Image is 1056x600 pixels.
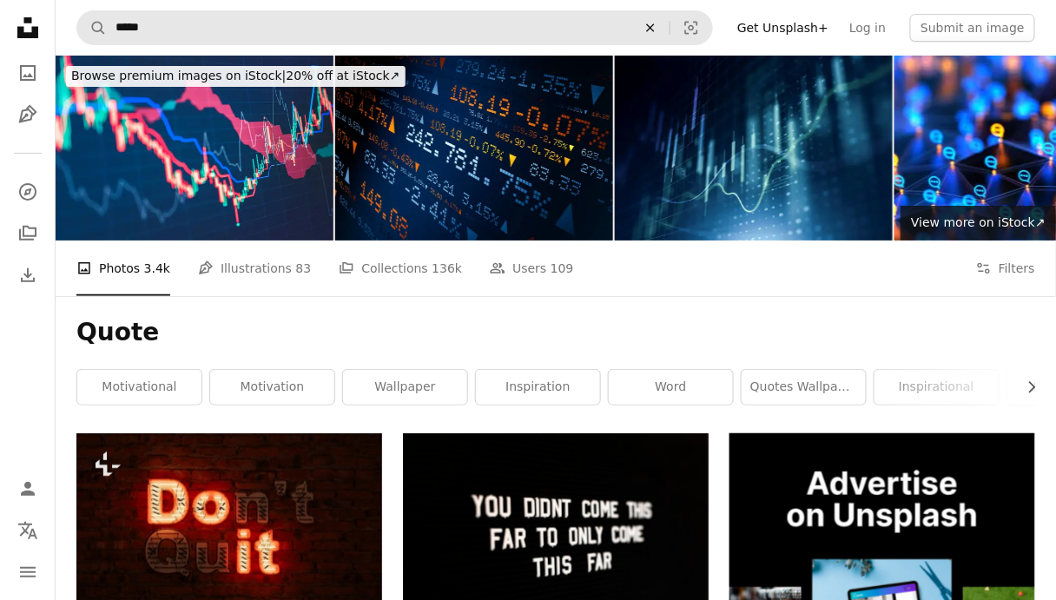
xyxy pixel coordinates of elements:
[432,259,462,278] span: 136k
[10,471,45,506] a: Log in / Sign up
[727,14,839,42] a: Get Unsplash+
[10,175,45,209] a: Explore
[10,216,45,251] a: Collections
[490,241,573,296] a: Users 109
[56,56,416,97] a: Browse premium images on iStock|20% off at iStock↗
[609,370,733,405] a: word
[10,56,45,90] a: Photos
[476,370,600,405] a: inspiration
[742,370,866,405] a: quotes wallpaper
[71,69,286,82] span: Browse premium images on iStock |
[343,370,467,405] a: wallpaper
[10,555,45,590] button: Menu
[198,241,311,296] a: Illustrations 83
[911,215,1046,229] span: View more on iStock ↗
[839,14,896,42] a: Log in
[901,206,1056,241] a: View more on iStock↗
[76,317,1035,348] h1: Quote
[77,370,201,405] a: motivational
[335,56,613,241] img: Abstract stock market ticker with prices, percentage changes.
[874,370,999,405] a: inspirational
[551,259,574,278] span: 109
[210,370,334,405] a: motivation
[77,11,107,44] button: Search Unsplash
[10,97,45,132] a: Illustrations
[1016,370,1035,405] button: scroll list to the right
[296,259,312,278] span: 83
[76,10,713,45] form: Find visuals sitewide
[910,14,1035,42] button: Submit an image
[71,69,400,82] span: 20% off at iStock ↗
[631,11,670,44] button: Clear
[615,56,893,241] img: Currency and Exchange Stock Chart for Finance and Economy Display
[10,258,45,293] a: Download History
[56,56,333,241] img: Robot investment monitoring market volatility in financial market
[670,11,712,44] button: Visual search
[10,10,45,49] a: Home — Unsplash
[10,513,45,548] button: Language
[76,521,382,537] a: a neon sign that says don't cut on a brick wall
[976,241,1035,296] button: Filters
[403,527,709,543] a: you didnt come this far to only come this far lighted text
[339,241,462,296] a: Collections 136k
